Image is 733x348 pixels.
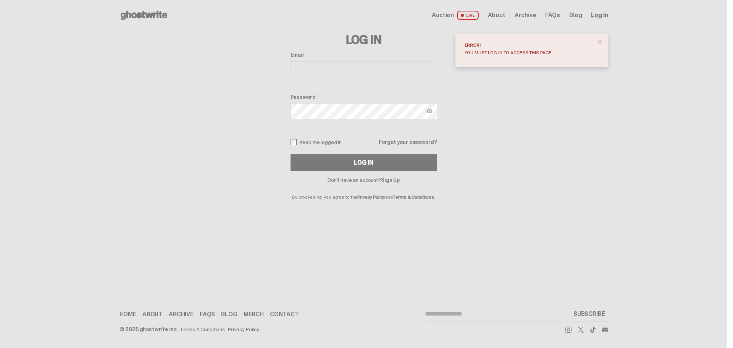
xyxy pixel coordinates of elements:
button: close [593,35,607,49]
img: Show password [426,108,433,114]
a: Log in [591,12,608,18]
p: Don't have an account? [291,177,437,183]
a: Privacy Policy [357,194,385,200]
a: FAQs [200,311,215,317]
div: You must log in to access this page. [465,50,593,55]
a: Archive [169,311,194,317]
span: LIVE [457,11,479,20]
a: Terms & Conditions [180,327,225,332]
a: Archive [515,12,536,18]
a: Privacy Policy [228,327,259,332]
a: Blog [221,311,237,317]
label: Email [291,52,437,58]
div: Log In [354,160,373,166]
label: Keep me logged in [291,139,342,145]
button: SUBSCRIBE [570,306,608,322]
button: Log In [291,154,437,171]
span: Auction [432,12,454,18]
a: About [488,12,505,18]
a: Terms & Conditions [393,194,434,200]
p: By proceeding, you agree to the and . [291,183,437,199]
a: About [142,311,163,317]
div: Error! [465,43,593,47]
label: Password [291,94,437,100]
h3: Log In [291,34,437,46]
a: Merch [244,311,264,317]
a: FAQs [545,12,560,18]
a: Forgot your password? [379,139,437,145]
input: Keep me logged in [291,139,297,145]
a: Contact [270,311,299,317]
a: Auction LIVE [432,11,478,20]
div: © 2025 ghostwrite inc [119,327,177,332]
a: Sign Up [381,176,400,183]
a: Blog [569,12,582,18]
a: Home [119,311,136,317]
